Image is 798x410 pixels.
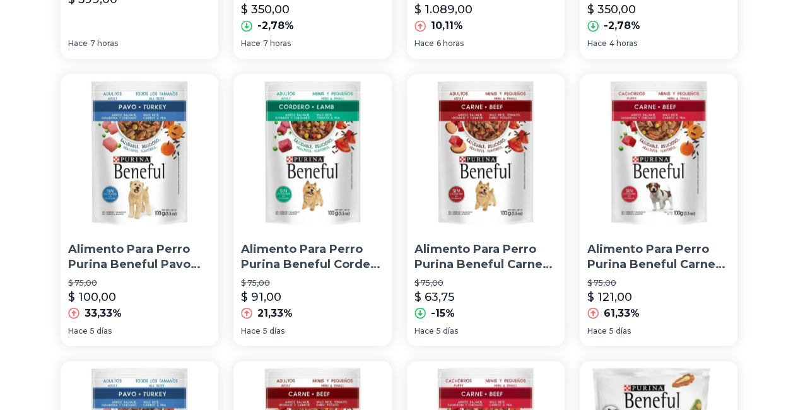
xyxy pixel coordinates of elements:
[257,305,293,320] p: 21,33%
[414,242,557,273] p: Alimento Para Perro Purina Beneful Carne Adulto Minis Y Pequ
[241,38,261,49] span: Hace
[257,18,294,33] p: -2,78%
[587,242,730,273] p: Alimento Para Perro Purina Beneful Carne Cachorros Minis Y P
[580,74,737,346] a: Alimento Para Perro Purina Beneful Carne Cachorros Minis Y PAlimento Para Perro Purina Beneful Ca...
[437,38,464,49] span: 6 horas
[90,38,118,49] span: 7 horas
[241,288,281,305] p: $ 91,00
[263,325,285,336] span: 5 días
[414,325,434,336] span: Hace
[587,38,607,49] span: Hace
[609,38,637,49] span: 4 horas
[580,74,737,231] img: Alimento Para Perro Purina Beneful Carne Cachorros Minis Y P
[407,74,565,346] a: Alimento Para Perro Purina Beneful Carne Adulto Minis Y PequAlimento Para Perro Purina Beneful Ca...
[587,288,632,305] p: $ 121,00
[414,278,557,288] p: $ 75,00
[414,38,434,49] span: Hace
[233,74,391,346] a: Alimento Para Perro Purina Beneful Cordero Adulto Minis Y PeAlimento Para Perro Purina Beneful Co...
[61,74,218,346] a: Alimento Para Perro Purina Beneful Pavo Adultos Todos Los TaAlimento Para Perro Purina Beneful Pa...
[68,242,211,273] p: Alimento Para Perro Purina Beneful Pavo Adultos Todos Los Ta
[587,325,607,336] span: Hace
[414,1,472,18] p: $ 1.089,00
[604,18,640,33] p: -2,78%
[241,325,261,336] span: Hace
[414,288,454,305] p: $ 63,75
[407,74,565,231] img: Alimento Para Perro Purina Beneful Carne Adulto Minis Y Pequ
[431,18,463,33] p: 10,11%
[68,325,88,336] span: Hace
[587,278,730,288] p: $ 75,00
[68,278,211,288] p: $ 75,00
[85,305,122,320] p: 33,33%
[241,1,290,18] p: $ 350,00
[241,278,384,288] p: $ 75,00
[609,325,631,336] span: 5 días
[431,305,455,320] p: -15%
[61,74,218,231] img: Alimento Para Perro Purina Beneful Pavo Adultos Todos Los Ta
[241,242,384,273] p: Alimento Para Perro Purina Beneful Cordero Adulto Minis Y Pe
[68,288,116,305] p: $ 100,00
[263,38,291,49] span: 7 horas
[604,305,640,320] p: 61,33%
[68,38,88,49] span: Hace
[587,1,636,18] p: $ 350,00
[233,74,391,231] img: Alimento Para Perro Purina Beneful Cordero Adulto Minis Y Pe
[90,325,112,336] span: 5 días
[437,325,458,336] span: 5 días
